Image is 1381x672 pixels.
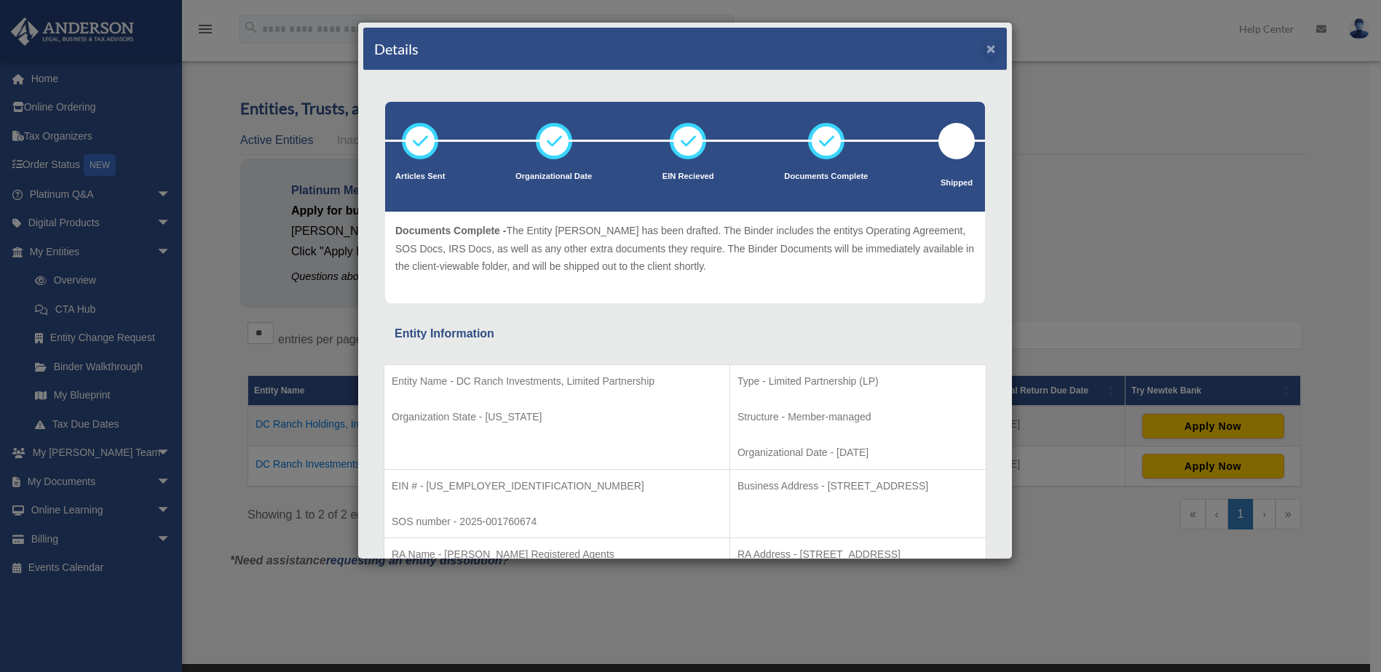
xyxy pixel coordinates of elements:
[395,324,976,344] div: Entity Information
[737,444,978,462] p: Organizational Date - [DATE]
[392,545,722,564] p: RA Name - [PERSON_NAME] Registered Agents
[737,372,978,391] p: Type - Limited Partnership (LP)
[374,39,419,59] h4: Details
[392,408,722,426] p: Organization State - [US_STATE]
[737,408,978,426] p: Structure - Member-managed
[737,477,978,495] p: Business Address - [STREET_ADDRESS]
[395,225,506,236] span: Documents Complete -
[395,222,975,276] p: The Entity [PERSON_NAME] has been drafted. The Binder includes the entitys Operating Agreement, S...
[395,169,445,184] p: Articles Sent
[392,372,722,391] p: Entity Name - DC Ranch Investments, Limited Partnership
[392,513,722,531] p: SOS number - 2025-001760674
[737,545,978,564] p: RA Address - [STREET_ADDRESS]
[662,169,714,184] p: EIN Recieved
[938,176,975,191] p: Shipped
[515,169,592,184] p: Organizational Date
[986,41,996,56] button: ×
[392,477,722,495] p: EIN # - [US_EMPLOYER_IDENTIFICATION_NUMBER]
[784,169,868,184] p: Documents Complete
